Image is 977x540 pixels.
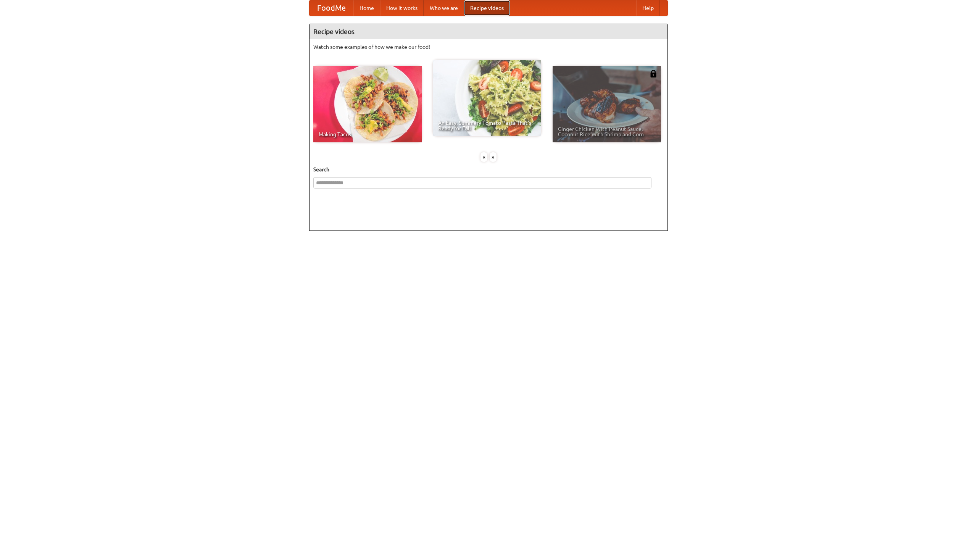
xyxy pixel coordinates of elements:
p: Watch some examples of how we make our food! [313,43,664,51]
a: FoodMe [310,0,353,16]
span: An Easy, Summery Tomato Pasta That's Ready for Fall [438,120,536,131]
h4: Recipe videos [310,24,667,39]
a: Making Tacos [313,66,422,142]
a: Who we are [424,0,464,16]
a: How it works [380,0,424,16]
a: Help [636,0,660,16]
a: Home [353,0,380,16]
a: An Easy, Summery Tomato Pasta That's Ready for Fall [433,60,541,136]
div: » [490,152,497,162]
span: Making Tacos [319,132,416,137]
img: 483408.png [650,70,657,77]
h5: Search [313,166,664,173]
a: Recipe videos [464,0,510,16]
div: « [480,152,487,162]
